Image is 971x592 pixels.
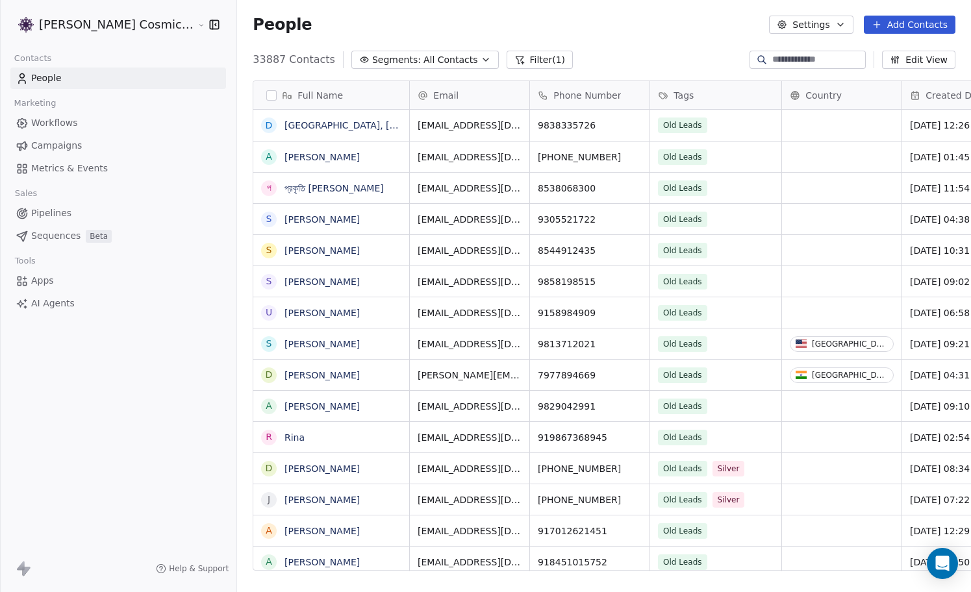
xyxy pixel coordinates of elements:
[712,492,745,508] span: Silver
[538,244,642,257] span: 8544912435
[267,181,271,195] div: প
[266,150,273,164] div: A
[658,523,707,539] span: Old Leads
[10,270,226,291] a: Apps
[507,51,574,69] button: Filter(1)
[864,16,955,34] button: Add Contacts
[16,14,188,36] button: [PERSON_NAME] Cosmic Academy LLP
[538,182,642,195] span: 8538068300
[658,430,707,445] span: Old Leads
[418,431,522,444] span: [EMAIL_ADDRESS][DOMAIN_NAME]
[418,400,522,413] span: [EMAIL_ADDRESS][DOMAIN_NAME]
[418,182,522,195] span: [EMAIL_ADDRESS][DOMAIN_NAME]
[253,110,410,571] div: grid
[284,495,360,505] a: [PERSON_NAME]
[266,212,272,226] div: S
[418,369,522,382] span: [PERSON_NAME][EMAIL_ADDRESS][DOMAIN_NAME]
[10,135,226,156] a: Campaigns
[553,89,621,102] span: Phone Number
[658,336,707,352] span: Old Leads
[433,89,459,102] span: Email
[10,225,226,247] a: SequencesBeta
[418,151,522,164] span: [EMAIL_ADDRESS][DOMAIN_NAME]
[658,367,707,383] span: Old Leads
[266,430,272,444] div: R
[284,339,360,349] a: [PERSON_NAME]
[284,432,305,443] a: Rina
[418,524,522,537] span: [EMAIL_ADDRESS][DOMAIN_NAME]
[538,369,642,382] span: 7977894669
[31,297,75,310] span: AI Agents
[9,251,41,271] span: Tools
[812,339,888,349] div: [GEOGRAPHIC_DATA]
[418,306,522,319] span: [EMAIL_ADDRESS][DOMAIN_NAME]
[658,305,707,321] span: Old Leads
[8,93,62,113] span: Marketing
[658,212,707,227] span: Old Leads
[284,401,360,412] a: [PERSON_NAME]
[9,184,43,203] span: Sales
[266,555,273,569] div: A
[284,245,360,256] a: [PERSON_NAME]
[169,563,229,574] span: Help & Support
[418,338,522,351] span: [EMAIL_ADDRESS][DOMAIN_NAME]
[538,400,642,413] span: 9829042991
[538,338,642,351] span: 9813712021
[10,158,226,179] a: Metrics & Events
[372,53,421,67] span: Segments:
[10,112,226,134] a: Workflows
[782,81,902,109] div: Country
[18,17,34,32] img: Logo_Properly_Aligned.png
[10,68,226,89] a: People
[658,117,707,133] span: Old Leads
[418,493,522,506] span: [EMAIL_ADDRESS][DOMAIN_NAME]
[284,463,360,474] a: [PERSON_NAME]
[882,51,955,69] button: Edit View
[284,526,360,536] a: [PERSON_NAME]
[538,151,642,164] span: [PHONE_NUMBER]
[769,16,853,34] button: Settings
[284,557,360,567] a: [PERSON_NAME]
[658,554,707,570] span: Old Leads
[31,229,81,243] span: Sequences
[266,524,273,537] div: A
[284,277,360,287] a: [PERSON_NAME]
[538,275,642,288] span: 9858198515
[266,275,272,288] div: S
[418,462,522,475] span: [EMAIL_ADDRESS][DOMAIN_NAME]
[812,371,888,380] div: [GEOGRAPHIC_DATA]
[418,556,522,569] span: [EMAIL_ADDRESS][DOMAIN_NAME]
[156,563,229,574] a: Help & Support
[658,243,707,258] span: Old Leads
[266,243,272,257] div: S
[266,399,273,413] div: A
[253,52,335,68] span: 33887 Contacts
[805,89,842,102] span: Country
[253,15,312,34] span: People
[538,524,642,537] span: 917012621451
[538,462,642,475] span: [PHONE_NUMBER]
[538,213,642,226] span: 9305521722
[418,244,522,257] span: [EMAIL_ADDRESS][DOMAIN_NAME]
[538,306,642,319] span: 9158984909
[86,230,112,243] span: Beta
[268,493,270,506] div: J
[538,119,642,132] span: 9838335726
[538,431,642,444] span: 919867368945
[674,89,694,102] span: Tags
[39,16,194,33] span: [PERSON_NAME] Cosmic Academy LLP
[423,53,478,67] span: All Contacts
[31,71,62,85] span: People
[31,116,78,130] span: Workflows
[31,162,108,175] span: Metrics & Events
[31,139,82,153] span: Campaigns
[530,81,649,109] div: Phone Number
[284,370,360,380] a: [PERSON_NAME]
[658,492,707,508] span: Old Leads
[284,183,384,193] a: প্রকৃতি [PERSON_NAME]
[927,548,958,579] div: Open Intercom Messenger
[31,206,71,220] span: Pipelines
[266,119,273,132] div: D
[297,89,343,102] span: Full Name
[266,368,273,382] div: D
